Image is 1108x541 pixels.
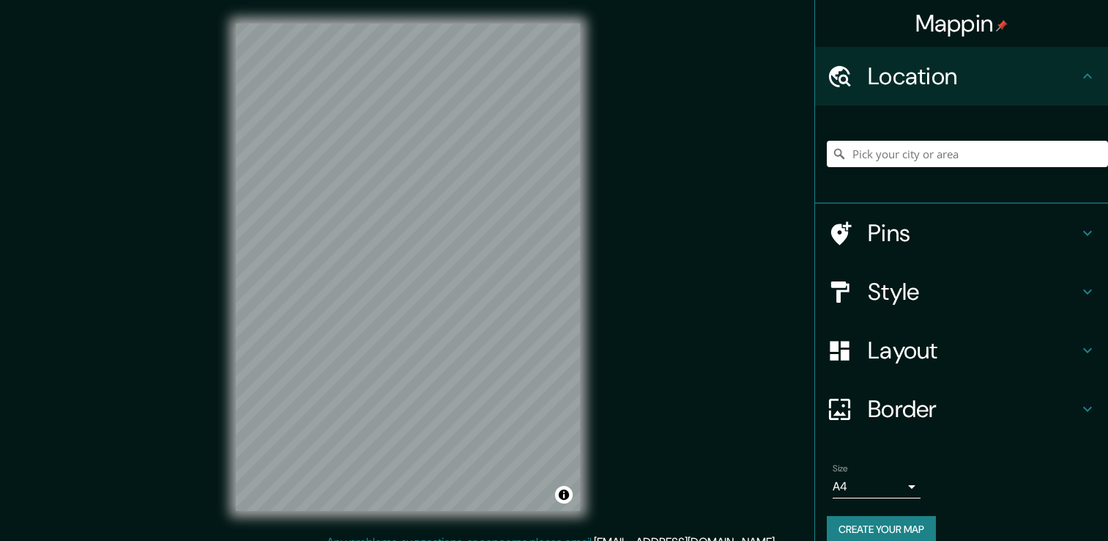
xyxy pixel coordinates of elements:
[833,475,921,498] div: A4
[555,486,573,504] button: Toggle attribution
[868,277,1079,306] h4: Style
[827,141,1108,167] input: Pick your city or area
[815,321,1108,380] div: Layout
[833,463,848,475] label: Size
[915,9,1008,38] h4: Mappin
[815,47,1108,106] div: Location
[815,262,1108,321] div: Style
[868,218,1079,248] h4: Pins
[815,380,1108,438] div: Border
[978,484,1092,525] iframe: Help widget launcher
[996,20,1008,32] img: pin-icon.png
[236,23,580,511] canvas: Map
[868,336,1079,365] h4: Layout
[868,394,1079,424] h4: Border
[815,204,1108,262] div: Pins
[868,62,1079,91] h4: Location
